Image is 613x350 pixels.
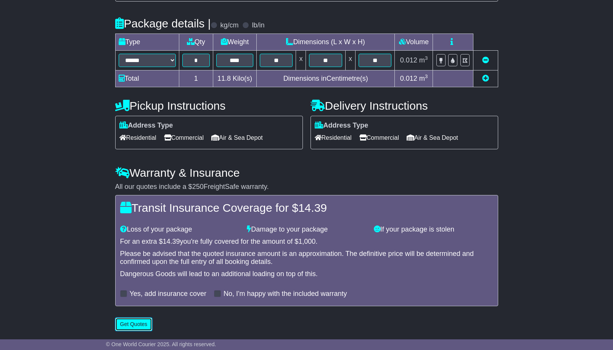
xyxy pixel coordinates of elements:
div: If your package is stolen [370,225,497,234]
span: Residential [315,132,352,144]
div: Damage to your package [243,225,370,234]
span: Air & Sea Depot [211,132,263,144]
label: Address Type [119,121,173,130]
span: 0.012 [400,75,417,82]
span: Air & Sea Depot [407,132,458,144]
h4: Transit Insurance Coverage for $ [120,201,493,214]
div: All our quotes include a $ FreightSafe warranty. [115,183,498,191]
td: Total [115,70,179,87]
label: kg/cm [220,21,238,30]
div: Dangerous Goods will lead to an additional loading on top of this. [120,270,493,278]
td: Qty [179,34,213,51]
span: Residential [119,132,156,144]
td: x [345,51,355,70]
span: 250 [192,183,204,190]
sup: 3 [425,55,428,61]
h4: Pickup Instructions [115,99,303,112]
span: 1,000 [298,238,315,245]
h4: Warranty & Insurance [115,166,498,179]
td: Volume [395,34,433,51]
span: Commercial [164,132,204,144]
div: Loss of your package [116,225,243,234]
span: 0.012 [400,56,417,64]
label: Address Type [315,121,368,130]
span: 11.8 [217,75,231,82]
label: lb/in [252,21,264,30]
td: x [296,51,306,70]
div: Please be advised that the quoted insurance amount is an approximation. The definitive price will... [120,250,493,266]
span: © One World Courier 2025. All rights reserved. [106,341,216,347]
span: 14.39 [163,238,180,245]
a: Add new item [482,75,489,82]
span: m [419,56,428,64]
td: Kilo(s) [213,70,256,87]
h4: Package details | [115,17,211,30]
label: Yes, add insurance cover [130,290,206,298]
a: Remove this item [482,56,489,64]
td: 1 [179,70,213,87]
span: Commercial [359,132,399,144]
td: Type [115,34,179,51]
td: Dimensions in Centimetre(s) [256,70,395,87]
label: No, I'm happy with the included warranty [224,290,347,298]
div: For an extra $ you're fully covered for the amount of $ . [120,238,493,246]
td: Dimensions (L x W x H) [256,34,395,51]
sup: 3 [425,74,428,79]
button: Get Quotes [115,318,153,331]
span: 14.39 [298,201,327,214]
span: m [419,75,428,82]
h4: Delivery Instructions [311,99,498,112]
td: Weight [213,34,256,51]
